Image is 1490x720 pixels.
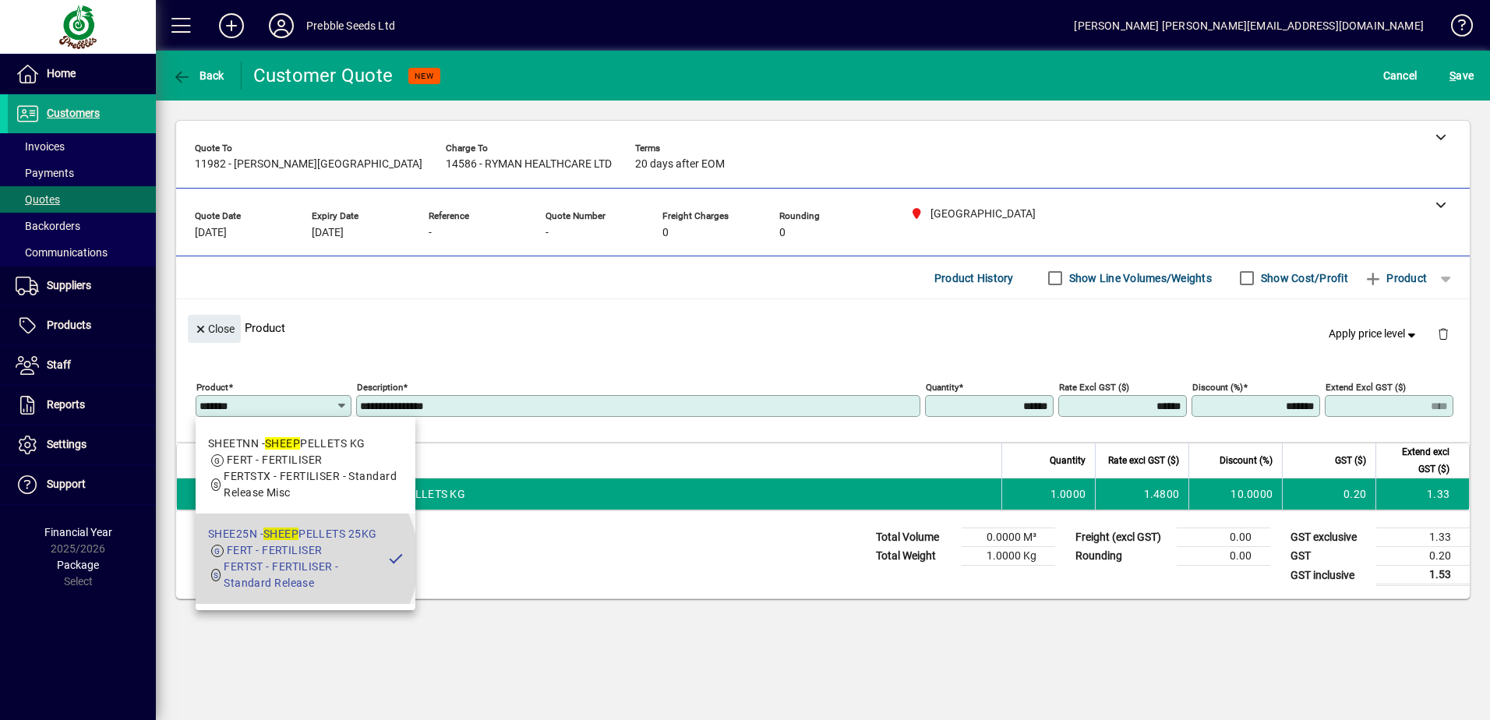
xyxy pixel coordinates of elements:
[1356,264,1435,292] button: Product
[1425,326,1462,341] app-page-header-button: Delete
[546,227,549,239] span: -
[195,158,422,171] span: 11982 - [PERSON_NAME][GEOGRAPHIC_DATA]
[47,279,91,291] span: Suppliers
[312,227,344,239] span: [DATE]
[1192,382,1243,393] mat-label: Discount (%)
[8,306,156,345] a: Products
[1376,528,1470,547] td: 1.33
[1177,528,1270,547] td: 0.00
[1282,478,1375,510] td: 0.20
[1220,452,1273,469] span: Discount (%)
[47,478,86,490] span: Support
[962,528,1055,547] td: 0.0000 M³
[207,12,256,40] button: Add
[1376,566,1470,585] td: 1.53
[16,193,60,206] span: Quotes
[1439,3,1471,54] a: Knowledge Base
[868,528,962,547] td: Total Volume
[365,486,465,502] span: SHEEP PELLETS KG
[8,55,156,94] a: Home
[1446,62,1478,90] button: Save
[47,107,100,119] span: Customers
[928,264,1020,292] button: Product History
[1326,382,1406,393] mat-label: Extend excl GST ($)
[868,547,962,566] td: Total Weight
[16,140,65,153] span: Invoices
[8,186,156,213] a: Quotes
[635,158,725,171] span: 20 days after EOM
[47,438,87,450] span: Settings
[47,319,91,331] span: Products
[1364,266,1427,291] span: Product
[1283,547,1376,566] td: GST
[8,346,156,385] a: Staff
[1379,62,1421,90] button: Cancel
[196,382,228,393] mat-label: Product
[1066,270,1212,286] label: Show Line Volumes/Weights
[300,485,318,503] span: PALMERSTON NORTH
[1283,528,1376,547] td: GST exclusive
[662,227,669,239] span: 0
[1074,13,1424,38] div: [PERSON_NAME] [PERSON_NAME][EMAIL_ADDRESS][DOMAIN_NAME]
[1386,443,1449,478] span: Extend excl GST ($)
[1105,486,1179,502] div: 1.4800
[1449,63,1474,88] span: ave
[236,452,255,469] span: Item
[446,158,612,171] span: 14586 - RYMAN HEALTHCARE LTD
[1068,547,1177,566] td: Rounding
[256,12,306,40] button: Profile
[57,559,99,571] span: Package
[1335,452,1366,469] span: GST ($)
[934,266,1014,291] span: Product History
[1258,270,1348,286] label: Show Cost/Profit
[1188,478,1282,510] td: 10.0000
[44,526,112,538] span: Financial Year
[188,315,241,343] button: Close
[1322,320,1425,348] button: Apply price level
[236,486,286,502] div: SHEETNN
[1283,566,1376,585] td: GST inclusive
[16,220,80,232] span: Backorders
[926,382,959,393] mat-label: Quantity
[1376,547,1470,566] td: 0.20
[962,547,1055,566] td: 1.0000 Kg
[357,382,403,393] mat-label: Description
[1177,547,1270,566] td: 0.00
[8,213,156,239] a: Backorders
[156,62,242,90] app-page-header-button: Back
[779,227,786,239] span: 0
[8,133,156,160] a: Invoices
[1329,326,1419,342] span: Apply price level
[195,227,227,239] span: [DATE]
[1068,528,1177,547] td: Freight (excl GST)
[8,160,156,186] a: Payments
[415,71,434,81] span: NEW
[8,266,156,305] a: Suppliers
[1425,315,1462,352] button: Delete
[253,63,394,88] div: Customer Quote
[1050,452,1086,469] span: Quantity
[365,452,412,469] span: Description
[16,246,108,259] span: Communications
[1375,478,1469,510] td: 1.33
[1050,486,1086,502] span: 1.0000
[47,67,76,79] span: Home
[172,69,224,82] span: Back
[176,299,1470,356] div: Product
[1383,63,1418,88] span: Cancel
[8,425,156,464] a: Settings
[47,358,71,371] span: Staff
[8,386,156,425] a: Reports
[194,316,235,342] span: Close
[8,239,156,266] a: Communications
[47,398,85,411] span: Reports
[1108,452,1179,469] span: Rate excl GST ($)
[184,321,245,335] app-page-header-button: Close
[1059,382,1129,393] mat-label: Rate excl GST ($)
[16,167,74,179] span: Payments
[429,227,432,239] span: -
[306,13,395,38] div: Prebble Seeds Ltd
[168,62,228,90] button: Back
[1449,69,1456,82] span: S
[8,465,156,504] a: Support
